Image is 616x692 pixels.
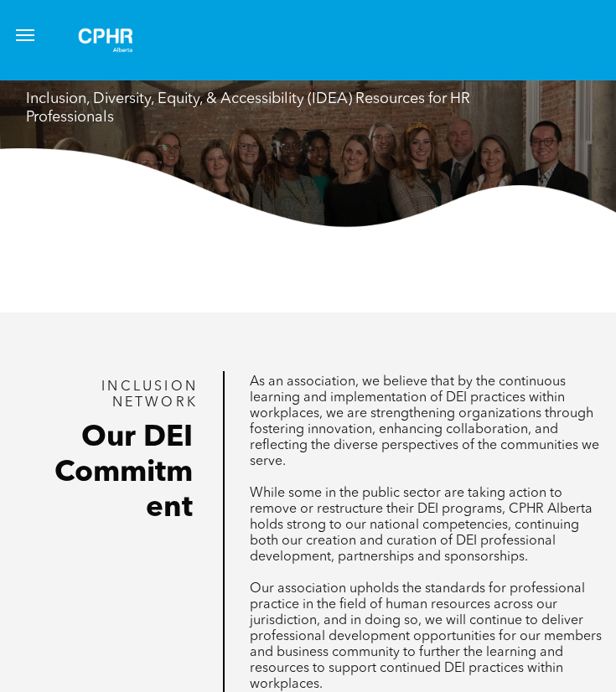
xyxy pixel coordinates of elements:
[54,424,193,524] strong: Our DEI Commitment
[8,18,42,52] button: menu
[64,13,148,67] img: A white background with a few lines on it
[250,582,602,691] span: Our association upholds the standards for professional practice in the field of human resources a...
[250,375,599,468] span: As an association, we believe that by the continuous learning and implementation of DEI practices...
[250,487,593,564] span: While some in the public sector are taking action to remove or restructure their DEI programs, CP...
[26,91,470,125] span: Inclusion, Diversity, Equity, & Accessibility (IDEA) Resources for HR Professionals
[101,380,198,410] span: INCLUSION NETWORK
